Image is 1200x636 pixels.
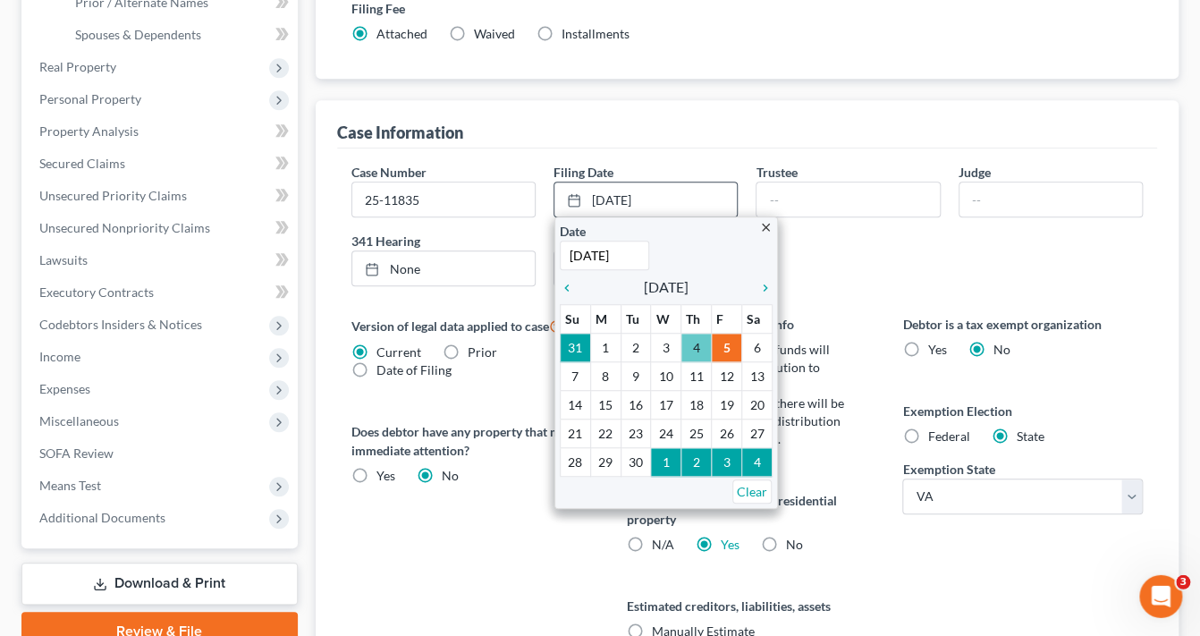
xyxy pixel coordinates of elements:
span: Attached [376,26,427,41]
a: SOFA Review [25,437,298,470]
span: Date of Filing [376,362,452,377]
span: Prior [468,344,497,360]
span: N/A [652,537,674,552]
a: chevron_left [560,276,583,298]
span: No [786,537,803,552]
th: Th [681,305,712,334]
label: Date [560,222,586,241]
td: 10 [651,362,681,391]
a: Clear [732,479,772,504]
th: W [651,305,681,334]
a: Yes [721,537,739,552]
td: 4 [741,448,772,477]
label: Version of legal data applied to case [351,315,591,336]
td: 3 [651,334,681,362]
a: None [352,251,535,285]
a: Spouses & Dependents [61,19,298,51]
input: -- [756,182,939,216]
input: -- [959,182,1142,216]
i: chevron_right [749,281,773,295]
td: 21 [560,420,590,448]
span: Federal [927,428,969,444]
input: Enter case number... [352,182,535,216]
td: 18 [681,391,712,420]
th: F [712,305,742,334]
td: 17 [651,391,681,420]
td: 14 [560,391,590,420]
span: No [993,342,1010,357]
span: Yes [376,468,395,483]
span: Installments [562,26,630,41]
td: 23 [621,420,651,448]
td: 26 [712,420,742,448]
th: Tu [621,305,651,334]
td: 6 [741,334,772,362]
td: 15 [590,391,621,420]
label: Estimated creditors, liabilities, assets [627,597,866,615]
iframe: Intercom live chat [1139,575,1182,618]
td: 8 [590,362,621,391]
label: Does debtor have any property that needs immediate attention? [351,422,591,460]
span: Executory Contracts [39,284,154,300]
a: Unsecured Priority Claims [25,180,298,212]
span: Waived [474,26,515,41]
div: Case Information [337,122,463,143]
th: Su [560,305,590,334]
td: 1 [590,334,621,362]
td: 7 [560,362,590,391]
td: 29 [590,448,621,477]
td: 22 [590,420,621,448]
span: Codebtors Insiders & Notices [39,317,202,332]
td: 1 [651,448,681,477]
label: Exemption Election [902,402,1142,420]
span: Lawsuits [39,252,88,267]
td: 31 [560,334,590,362]
span: Personal Property [39,91,141,106]
span: 3 [1176,575,1190,589]
td: 11 [681,362,712,391]
a: close [759,216,773,237]
td: 9 [621,362,651,391]
td: 2 [681,448,712,477]
span: Unsecured Nonpriority Claims [39,220,210,235]
td: 13 [741,362,772,391]
label: Debtor is a tax exempt organization [902,315,1142,334]
td: 27 [741,420,772,448]
span: Property Analysis [39,123,139,139]
span: Secured Claims [39,156,125,171]
a: chevron_right [749,276,773,298]
span: Current [376,344,421,360]
td: 12 [712,362,742,391]
label: Debtor resides as tenant of residential property [627,491,866,529]
span: Means Test [39,478,101,493]
th: M [590,305,621,334]
span: Yes [927,342,946,357]
span: State [1016,428,1044,444]
label: Trustee [756,163,797,182]
td: 20 [741,391,772,420]
a: [DATE] [554,182,737,216]
span: SOFA Review [39,445,114,461]
span: Unsecured Priority Claims [39,188,187,203]
span: Income [39,349,80,364]
span: Expenses [39,381,90,396]
td: 30 [621,448,651,477]
label: Filing Date [554,163,613,182]
a: Property Analysis [25,115,298,148]
input: 1/1/2013 [560,241,649,270]
td: 19 [712,391,742,420]
span: No [442,468,459,483]
td: 25 [681,420,712,448]
a: Unsecured Nonpriority Claims [25,212,298,244]
label: Judge [959,163,991,182]
label: Exemption State [902,460,994,479]
td: 28 [560,448,590,477]
span: Additional Documents [39,510,165,525]
a: Download & Print [21,563,298,605]
a: Secured Claims [25,148,298,180]
td: 5 [712,334,742,362]
td: 4 [681,334,712,362]
td: 2 [621,334,651,362]
label: Case Number [351,163,427,182]
i: chevron_left [560,281,583,295]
